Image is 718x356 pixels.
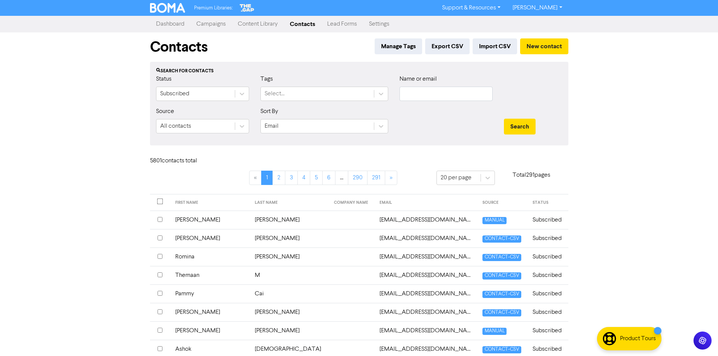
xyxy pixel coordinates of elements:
[171,284,250,303] td: Pammy
[375,229,478,248] td: 2016leely@gmail.com
[528,303,568,321] td: Subscribed
[297,171,310,185] a: Page 4
[528,194,568,211] th: STATUS
[156,107,174,116] label: Source
[160,89,189,98] div: Subscribed
[482,272,521,280] span: CONTACT-CSV
[473,38,517,54] button: Import CSV
[250,229,329,248] td: [PERSON_NAME]
[375,211,478,229] td: 1patricksmyth@gmail.com
[400,75,437,84] label: Name or email
[160,122,191,131] div: All contacts
[507,2,568,14] a: [PERSON_NAME]
[250,211,329,229] td: [PERSON_NAME]
[375,266,478,284] td: 4gmedia4@gmail.com
[348,171,367,185] a: Page 290
[425,38,470,54] button: Export CSV
[528,211,568,229] td: Subscribed
[273,171,285,185] a: Page 2
[436,2,507,14] a: Support & Resources
[441,173,472,182] div: 20 per page
[478,194,528,211] th: SOURCE
[375,194,478,211] th: EMAIL
[482,309,521,316] span: CONTACT-CSV
[250,321,329,340] td: [PERSON_NAME]
[528,321,568,340] td: Subscribed
[171,229,250,248] td: [PERSON_NAME]
[528,284,568,303] td: Subscribed
[265,122,279,131] div: Email
[150,17,190,32] a: Dashboard
[482,235,521,243] span: CONTACT-CSV
[520,38,568,54] button: New contact
[171,194,250,211] th: FIRST NAME
[150,38,208,56] h1: Contacts
[171,321,250,340] td: [PERSON_NAME]
[528,229,568,248] td: Subscribed
[261,171,273,185] a: Page 1 is your current page
[239,3,255,13] img: The Gap
[250,248,329,266] td: [PERSON_NAME]
[385,171,397,185] a: »
[156,68,562,75] div: Search for contacts
[375,284,478,303] td: 7486yp@gmail.com
[321,17,363,32] a: Lead Forms
[250,194,329,211] th: LAST NAME
[482,291,521,298] span: CONTACT-CSV
[194,6,233,11] span: Premium Libraries:
[363,17,395,32] a: Settings
[156,75,171,84] label: Status
[260,107,278,116] label: Sort By
[367,171,385,185] a: Page 291
[250,284,329,303] td: Cai
[329,194,375,211] th: COMPANY NAME
[284,17,321,32] a: Contacts
[482,328,506,335] span: MANUAL
[265,89,285,98] div: Select...
[482,217,506,224] span: MANUAL
[285,171,298,185] a: Page 3
[171,248,250,266] td: Romina
[375,303,478,321] td: 7rlb2uub2z@bestparadize.com
[375,38,422,54] button: Manage Tags
[680,320,718,356] iframe: Chat Widget
[482,254,521,261] span: CONTACT-CSV
[232,17,284,32] a: Content Library
[375,321,478,340] td: 7sweinstein@gmail.com
[482,346,521,353] span: CONTACT-CSV
[250,266,329,284] td: M
[171,211,250,229] td: [PERSON_NAME]
[190,17,232,32] a: Campaigns
[322,171,335,185] a: Page 6
[504,119,536,134] button: Search
[375,248,478,266] td: 2gotransport7@gmail.com
[150,3,185,13] img: BOMA Logo
[150,157,210,165] h6: 5801 contact s total
[495,171,568,180] p: Total 291 pages
[171,266,250,284] td: Themaan
[528,266,568,284] td: Subscribed
[528,248,568,266] td: Subscribed
[310,171,323,185] a: Page 5
[171,303,250,321] td: [PERSON_NAME]
[260,75,273,84] label: Tags
[250,303,329,321] td: [PERSON_NAME]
